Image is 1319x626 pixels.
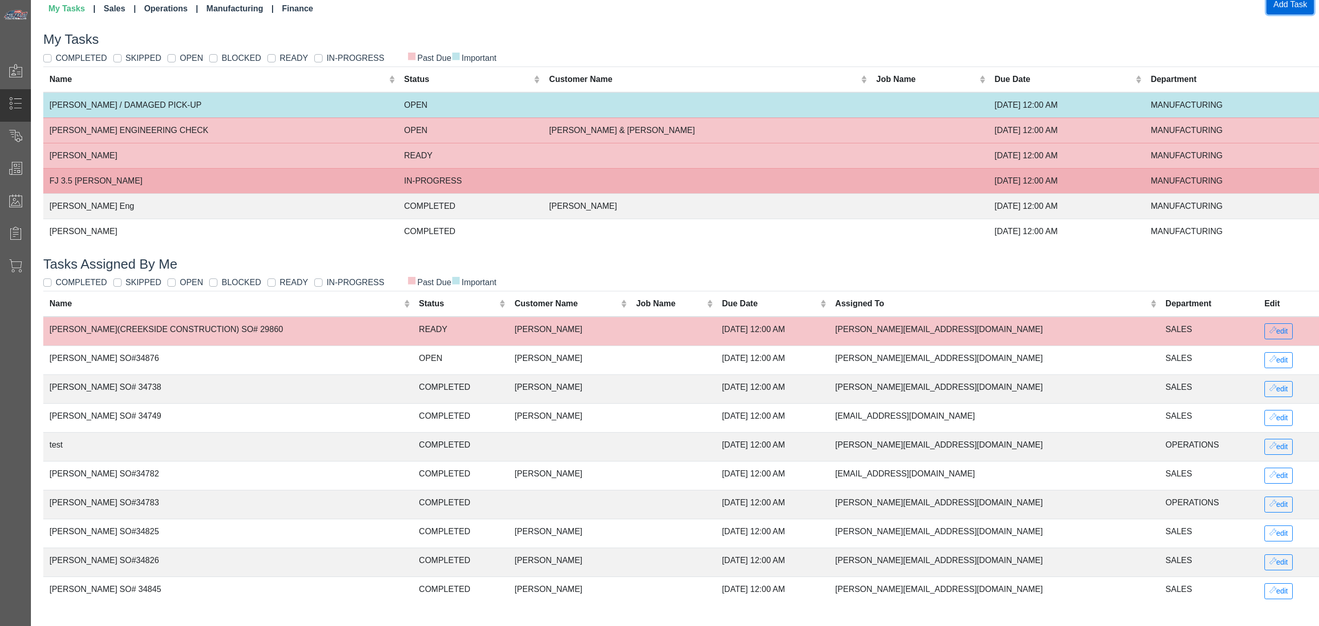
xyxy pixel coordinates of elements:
[1144,193,1319,219] td: MANUFACTURING
[43,256,1319,272] h3: Tasks Assigned By Me
[407,276,416,284] span: ■
[636,298,704,310] div: Job Name
[43,31,1319,47] h3: My Tasks
[43,374,413,403] td: [PERSON_NAME] SO# 34738
[1159,519,1258,548] td: SALES
[716,519,829,548] td: [DATE] 12:00 AM
[413,432,509,461] td: COMPLETED
[716,461,829,490] td: [DATE] 12:00 AM
[398,219,543,244] td: COMPLETED
[515,298,619,310] div: Customer Name
[716,374,829,403] td: [DATE] 12:00 AM
[1144,219,1319,244] td: MANUFACTURING
[413,345,509,374] td: OPEN
[398,92,543,118] td: OPEN
[1159,461,1258,490] td: SALES
[716,548,829,576] td: [DATE] 12:00 AM
[126,276,161,289] label: SKIPPED
[829,317,1159,346] td: [PERSON_NAME][EMAIL_ADDRESS][DOMAIN_NAME]
[543,193,870,219] td: [PERSON_NAME]
[222,52,261,64] label: BLOCKED
[509,403,630,432] td: [PERSON_NAME]
[43,548,413,576] td: [PERSON_NAME] SO#34826
[1264,525,1293,541] button: edit
[994,73,1133,86] div: Due Date
[1159,403,1258,432] td: SALES
[43,519,413,548] td: [PERSON_NAME] SO#34825
[1264,381,1293,397] button: edit
[180,276,203,289] label: OPEN
[180,52,203,64] label: OPEN
[722,298,818,310] div: Due Date
[988,219,1144,244] td: [DATE] 12:00 AM
[829,432,1159,461] td: [PERSON_NAME][EMAIL_ADDRESS][DOMAIN_NAME]
[509,519,630,548] td: [PERSON_NAME]
[327,52,384,64] label: IN-PROGRESS
[126,52,161,64] label: SKIPPED
[1159,490,1258,519] td: OPERATIONS
[43,168,398,193] td: FJ 3.5 [PERSON_NAME]
[56,276,107,289] label: COMPLETED
[829,403,1159,432] td: [EMAIL_ADDRESS][DOMAIN_NAME]
[716,317,829,346] td: [DATE] 12:00 AM
[543,118,870,143] td: [PERSON_NAME] & [PERSON_NAME]
[43,92,398,118] td: [PERSON_NAME] / DAMAGED PICK-UP
[3,9,29,21] img: Metals Direct Inc Logo
[413,548,509,576] td: COMPLETED
[451,52,461,59] span: ■
[876,73,977,86] div: Job Name
[835,298,1148,310] div: Assigned To
[49,73,386,86] div: Name
[1159,345,1258,374] td: SALES
[398,168,543,193] td: IN-PROGRESS
[1159,374,1258,403] td: SALES
[829,461,1159,490] td: [EMAIL_ADDRESS][DOMAIN_NAME]
[56,52,107,64] label: COMPLETED
[1264,468,1293,484] button: edit
[988,118,1144,143] td: [DATE] 12:00 AM
[509,548,630,576] td: [PERSON_NAME]
[43,193,398,219] td: [PERSON_NAME] Eng
[716,490,829,519] td: [DATE] 12:00 AM
[280,276,308,289] label: READY
[49,298,401,310] div: Name
[413,403,509,432] td: COMPLETED
[43,317,413,346] td: [PERSON_NAME](CREEKSIDE CONSTRUCTION) SO# 29860
[549,73,859,86] div: Customer Name
[398,118,543,143] td: OPEN
[43,219,398,244] td: [PERSON_NAME]
[988,193,1144,219] td: [DATE] 12:00 AM
[407,52,416,59] span: ■
[829,345,1159,374] td: [PERSON_NAME][EMAIL_ADDRESS][DOMAIN_NAME]
[1264,352,1293,368] button: edit
[1165,298,1252,310] div: Department
[509,317,630,346] td: [PERSON_NAME]
[988,92,1144,118] td: [DATE] 12:00 AM
[1159,548,1258,576] td: SALES
[1264,554,1293,570] button: edit
[829,490,1159,519] td: [PERSON_NAME][EMAIL_ADDRESS][DOMAIN_NAME]
[398,143,543,168] td: READY
[419,298,497,310] div: Status
[451,54,497,62] span: Important
[988,168,1144,193] td: [DATE] 12:00 AM
[43,576,413,605] td: [PERSON_NAME] SO# 34845
[716,345,829,374] td: [DATE] 12:00 AM
[1264,323,1293,339] button: edit
[327,276,384,289] label: IN-PROGRESS
[988,143,1144,168] td: [DATE] 12:00 AM
[413,490,509,519] td: COMPLETED
[1264,583,1293,599] button: edit
[1144,168,1319,193] td: MANUFACTURING
[1264,497,1293,513] button: edit
[716,576,829,605] td: [DATE] 12:00 AM
[1264,439,1293,455] button: edit
[1144,92,1319,118] td: MANUFACTURING
[1264,298,1313,310] div: Edit
[407,54,451,62] span: Past Due
[509,345,630,374] td: [PERSON_NAME]
[43,461,413,490] td: [PERSON_NAME] SO#34782
[716,403,829,432] td: [DATE] 12:00 AM
[43,345,413,374] td: [PERSON_NAME] SO#34876
[43,432,413,461] td: test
